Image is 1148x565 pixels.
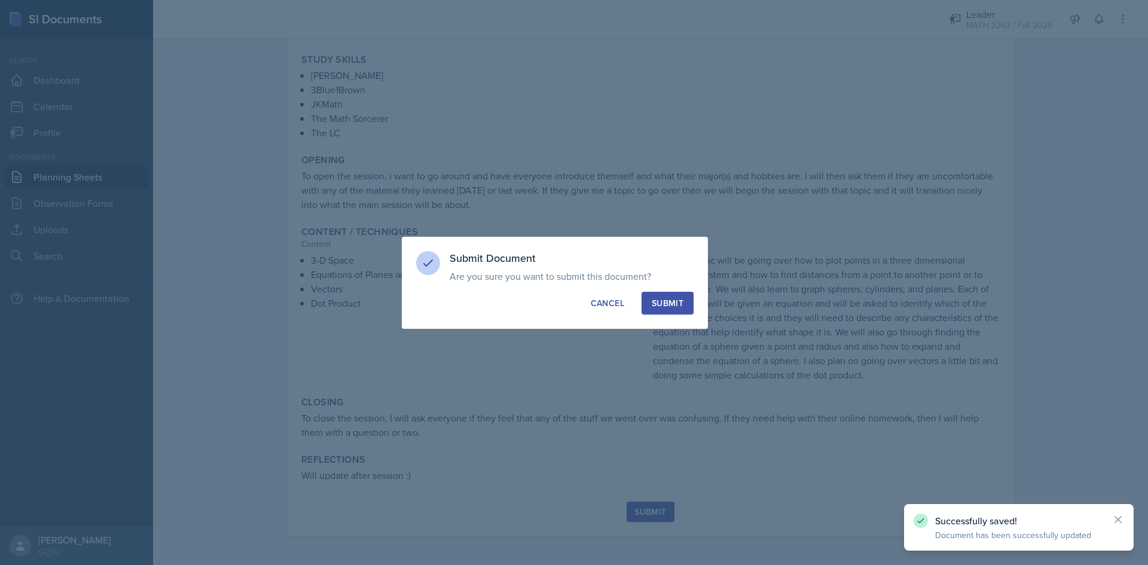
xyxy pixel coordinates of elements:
button: Submit [642,292,694,314]
p: Are you sure you want to submit this document? [450,270,694,282]
button: Cancel [581,292,634,314]
div: Submit [652,297,683,309]
p: Document has been successfully updated [935,529,1103,541]
div: Cancel [591,297,624,309]
p: Successfully saved! [935,515,1103,527]
h3: Submit Document [450,251,694,265]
